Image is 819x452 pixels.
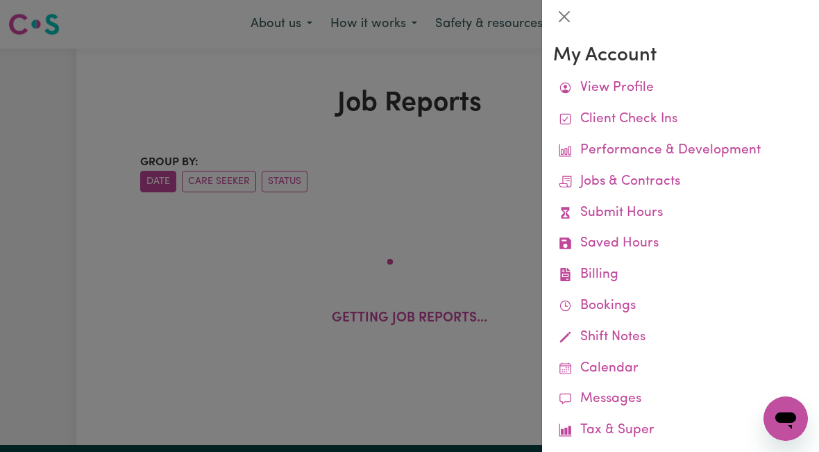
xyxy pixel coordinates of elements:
a: View Profile [553,73,808,104]
a: Tax & Super [553,415,808,446]
a: Jobs & Contracts [553,167,808,198]
a: Submit Hours [553,198,808,229]
a: Client Check Ins [553,104,808,135]
a: Messages [553,384,808,415]
iframe: Button to launch messaging window [763,396,808,441]
button: Close [553,6,575,28]
a: Calendar [553,353,808,385]
a: Bookings [553,291,808,322]
a: Shift Notes [553,322,808,353]
h3: My Account [553,44,808,67]
a: Billing [553,260,808,291]
a: Saved Hours [553,228,808,260]
a: Performance & Development [553,135,808,167]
